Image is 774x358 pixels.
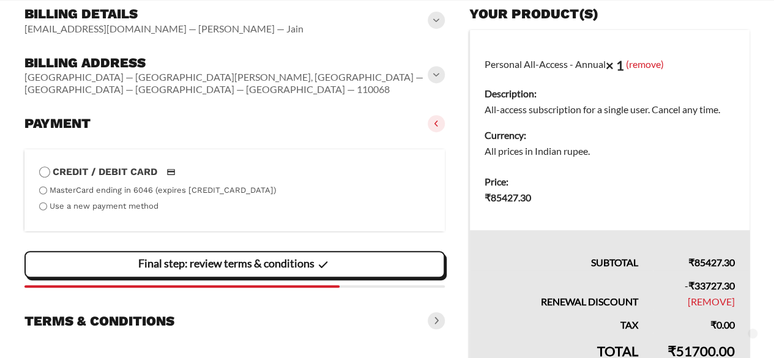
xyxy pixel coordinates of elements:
[160,165,182,179] img: Credit / Debit Card
[24,23,303,35] vaadin-horizontal-layout: [EMAIL_ADDRESS][DOMAIN_NAME] — [PERSON_NAME] — Jain
[653,270,750,310] td: -
[485,192,491,203] span: ₹
[24,6,303,23] h3: Billing details
[485,127,735,143] dt: Currency:
[485,143,735,159] dd: All prices in Indian rupee.
[485,192,531,203] bdi: 85427.30
[39,164,430,180] label: Credit / Debit Card
[24,251,445,278] vaadin-button: Final step: review terms & conditions
[606,57,624,73] strong: × 1
[24,54,430,72] h3: Billing address
[688,280,735,291] span: 33727.30
[688,280,694,291] span: ₹
[485,174,735,190] dt: Price:
[626,58,664,69] a: (remove)
[24,313,174,330] h3: Terms & conditions
[710,319,735,330] bdi: 0.00
[50,201,158,211] label: Use a new payment method
[39,166,50,177] input: Credit / Debit CardCredit / Debit Card
[470,270,653,310] th: Renewal Discount
[24,71,430,95] vaadin-horizontal-layout: [GEOGRAPHIC_DATA] — [GEOGRAPHIC_DATA][PERSON_NAME], [GEOGRAPHIC_DATA] — [GEOGRAPHIC_DATA] — [GEOG...
[485,102,735,117] dd: All-access subscription for a single user. Cancel any time.
[748,329,757,338] a: Scroll to top
[470,230,653,270] th: Subtotal
[24,115,91,132] h3: Payment
[50,185,277,195] label: MasterCard ending in 6046 (expires [CREDIT_CARD_DATA])
[688,256,694,268] span: ₹
[688,296,735,307] a: Remove discount_renewal coupon
[710,319,716,330] span: ₹
[485,86,735,102] dt: Description:
[688,256,735,268] bdi: 85427.30
[470,30,750,167] td: Personal All-Access - Annual
[470,310,653,333] th: Tax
